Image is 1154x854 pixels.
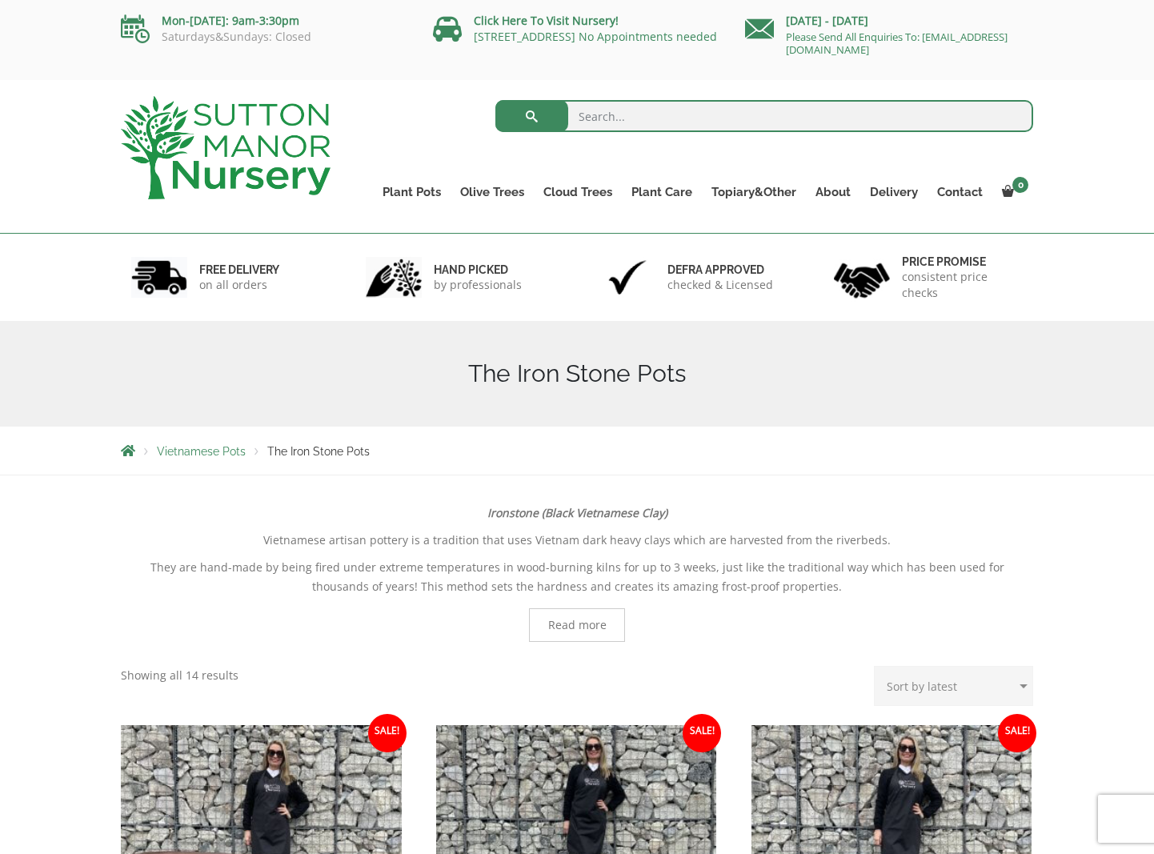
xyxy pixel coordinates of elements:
a: Please Send All Enquiries To: [EMAIL_ADDRESS][DOMAIN_NAME] [786,30,1008,57]
a: [STREET_ADDRESS] No Appointments needed [474,29,717,44]
h6: hand picked [434,263,522,277]
a: Vietnamese Pots [157,445,246,458]
p: checked & Licensed [667,277,773,293]
a: Cloud Trees [534,181,622,203]
a: Topiary&Other [702,181,806,203]
img: logo [121,96,331,199]
p: on all orders [199,277,279,293]
span: Sale! [683,714,721,752]
h1: The Iron Stone Pots [121,359,1033,388]
span: Sale! [998,714,1036,752]
a: Olive Trees [451,181,534,203]
strong: Ironstone (Black Vietnamese Clay) [487,505,667,520]
nav: Breadcrumbs [121,444,1033,457]
p: They are hand-made by being fired under extreme temperatures in wood-burning kilns for up to 3 we... [121,558,1033,596]
p: by professionals [434,277,522,293]
h6: FREE DELIVERY [199,263,279,277]
a: Plant Care [622,181,702,203]
p: Showing all 14 results [121,666,238,685]
span: 0 [1012,177,1028,193]
a: Contact [928,181,992,203]
p: [DATE] - [DATE] [745,11,1033,30]
p: Saturdays&Sundays: Closed [121,30,409,43]
img: 4.jpg [834,253,890,302]
a: 0 [992,181,1033,203]
input: Search... [495,100,1034,132]
p: Vietnamese artisan pottery is a tradition that uses Vietnam dark heavy clays which are harvested ... [121,531,1033,550]
a: About [806,181,860,203]
img: 3.jpg [599,257,655,298]
h6: Defra approved [667,263,773,277]
span: Sale! [368,714,407,752]
a: Click Here To Visit Nursery! [474,13,619,28]
span: The Iron Stone Pots [267,445,370,458]
h6: Price promise [902,255,1024,269]
p: Mon-[DATE]: 9am-3:30pm [121,11,409,30]
a: Plant Pots [373,181,451,203]
span: Read more [548,619,607,631]
img: 2.jpg [366,257,422,298]
p: consistent price checks [902,269,1024,301]
select: Shop order [874,666,1033,706]
img: 1.jpg [131,257,187,298]
a: Delivery [860,181,928,203]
